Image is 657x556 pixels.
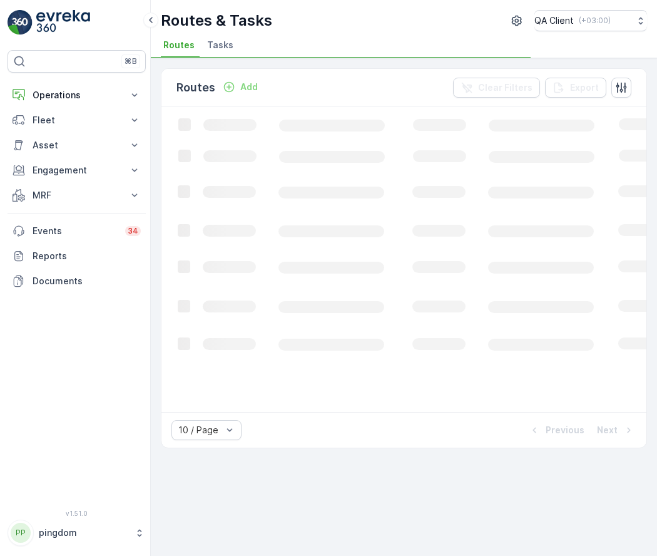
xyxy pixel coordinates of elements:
[478,81,532,94] p: Clear Filters
[546,424,584,436] p: Previous
[8,244,146,269] a: Reports
[125,56,137,66] p: ⌘B
[8,158,146,183] button: Engagement
[8,133,146,158] button: Asset
[8,108,146,133] button: Fleet
[534,14,574,27] p: QA Client
[240,81,258,93] p: Add
[33,189,121,202] p: MRF
[596,423,636,438] button: Next
[33,114,121,126] p: Fleet
[570,81,599,94] p: Export
[8,183,146,208] button: MRF
[33,275,141,287] p: Documents
[207,39,233,51] span: Tasks
[33,89,121,101] p: Operations
[176,79,215,96] p: Routes
[534,10,647,31] button: QA Client(+03:00)
[8,10,33,35] img: logo
[8,83,146,108] button: Operations
[453,78,540,98] button: Clear Filters
[579,16,611,26] p: ( +03:00 )
[33,250,141,262] p: Reports
[597,424,618,436] p: Next
[11,523,31,543] div: PP
[8,510,146,517] span: v 1.51.0
[33,164,121,177] p: Engagement
[36,10,90,35] img: logo_light-DOdMpM7g.png
[163,39,195,51] span: Routes
[527,423,586,438] button: Previous
[8,520,146,546] button: PPpingdom
[128,226,138,236] p: 34
[218,80,263,95] button: Add
[39,527,128,539] p: pingdom
[33,225,118,237] p: Events
[8,219,146,244] a: Events34
[545,78,606,98] button: Export
[161,11,272,31] p: Routes & Tasks
[8,269,146,294] a: Documents
[33,139,121,152] p: Asset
